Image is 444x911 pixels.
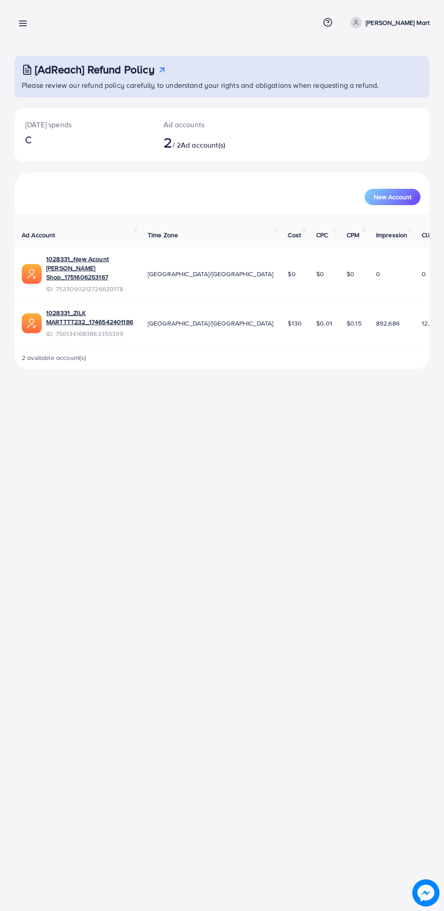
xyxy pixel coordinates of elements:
[22,313,42,333] img: ic-ads-acc.e4c84228.svg
[316,269,324,278] span: $0
[181,140,225,150] span: Ad account(s)
[22,353,87,362] span: 2 available account(s)
[22,230,55,240] span: Ad Account
[347,230,359,240] span: CPM
[376,269,380,278] span: 0
[46,329,133,338] span: ID: 7501341683863355399
[347,17,430,29] a: [PERSON_NAME] Mart
[35,63,154,76] h3: [AdReach] Refund Policy
[288,230,301,240] span: Cost
[316,230,328,240] span: CPC
[46,284,133,293] span: ID: 7523090212726620178
[316,319,332,328] span: $0.01
[148,269,274,278] span: [GEOGRAPHIC_DATA]/[GEOGRAPHIC_DATA]
[164,119,246,130] p: Ad accounts
[376,319,400,328] span: 892,686
[148,230,178,240] span: Time Zone
[148,319,274,328] span: [GEOGRAPHIC_DATA]/[GEOGRAPHIC_DATA]
[366,17,430,28] p: [PERSON_NAME] Mart
[422,319,441,328] span: 12,303
[347,319,362,328] span: $0.15
[365,189,420,205] button: New Account
[22,80,424,91] p: Please review our refund policy carefully to understand your rights and obligations when requesti...
[46,308,133,327] a: 1028331_ZILK MARTTTT232_1746542401186
[374,194,411,200] span: New Account
[422,230,439,240] span: Clicks
[376,230,408,240] span: Impression
[422,269,426,278] span: 0
[46,254,133,282] a: 1028331_New Acount [PERSON_NAME] Shop_1751606253167
[164,134,246,151] h2: / 2
[415,882,437,904] img: image
[347,269,354,278] span: $0
[164,132,172,153] span: 2
[288,269,295,278] span: $0
[22,264,42,284] img: ic-ads-acc.e4c84228.svg
[288,319,302,328] span: $130
[25,119,142,130] p: [DATE] spends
